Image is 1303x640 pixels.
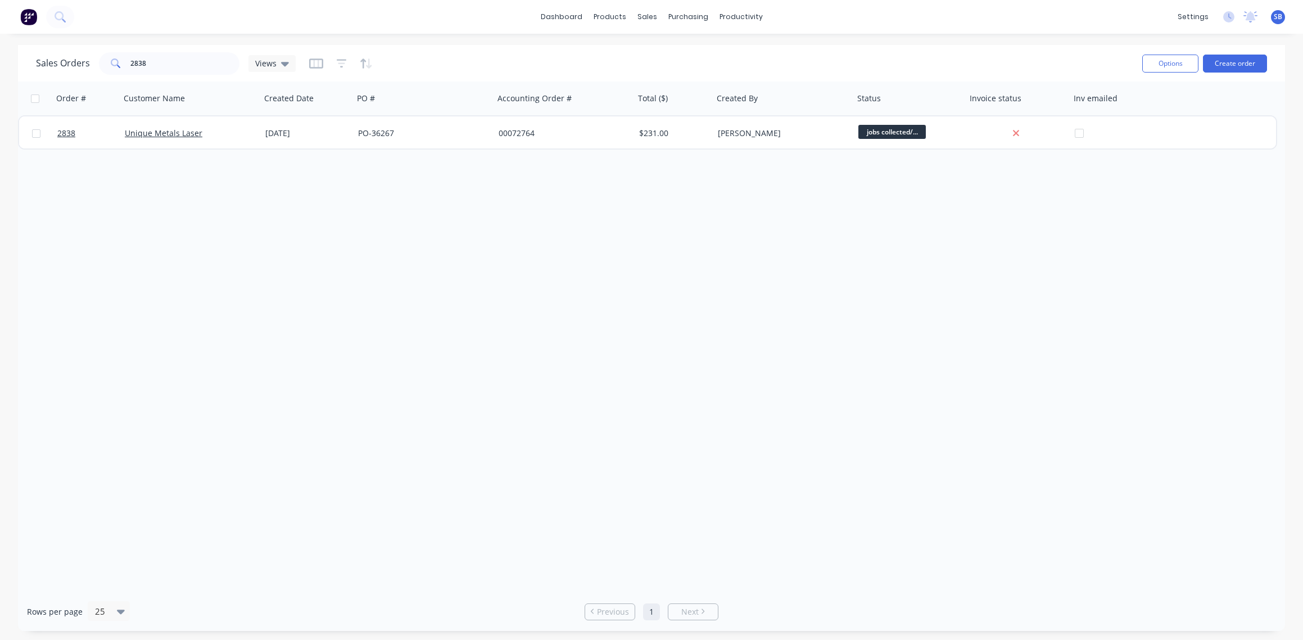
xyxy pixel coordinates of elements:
input: Search... [130,52,240,75]
span: SB [1274,12,1282,22]
div: Status [857,93,881,104]
div: Total ($) [638,93,668,104]
button: Options [1142,55,1198,73]
img: Factory [20,8,37,25]
h1: Sales Orders [36,58,90,69]
div: Invoice status [970,93,1021,104]
div: 00072764 [499,128,623,139]
a: Previous page [585,606,635,618]
div: PO # [357,93,375,104]
span: Rows per page [27,606,83,618]
div: [DATE] [265,128,349,139]
a: Page 1 is your current page [643,603,660,620]
span: jobs collected/... [858,125,926,139]
div: Order # [56,93,86,104]
span: Next [681,606,699,618]
ul: Pagination [580,603,723,620]
div: purchasing [663,8,714,25]
div: $231.00 [639,128,705,139]
div: products [588,8,632,25]
a: Unique Metals Laser [125,128,202,138]
div: Inv emailed [1074,93,1117,104]
a: Next page [668,606,718,618]
div: Created Date [264,93,314,104]
div: sales [632,8,663,25]
div: productivity [714,8,768,25]
div: settings [1172,8,1214,25]
a: dashboard [535,8,588,25]
div: Created By [717,93,758,104]
span: 2838 [57,128,75,139]
div: [PERSON_NAME] [718,128,843,139]
span: Previous [597,606,629,618]
div: Customer Name [124,93,185,104]
button: Create order [1203,55,1267,73]
div: PO-36267 [358,128,483,139]
a: 2838 [57,116,125,150]
span: Views [255,57,277,69]
div: Accounting Order # [497,93,572,104]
